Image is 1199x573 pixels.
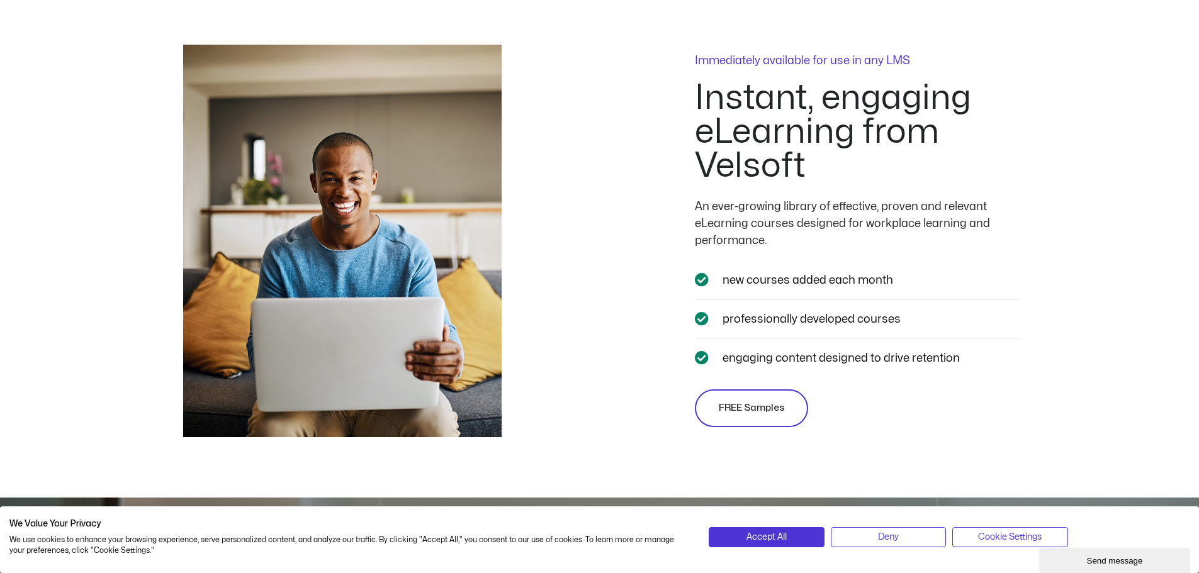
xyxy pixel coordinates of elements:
span: Deny [878,530,899,544]
span: professionally developed courses [719,311,901,328]
h2: Instant, engaging eLearning from Velsoft [695,81,1020,183]
span: FREE Samples [719,401,784,416]
img: Man smiling holding a computer [183,45,502,437]
a: FREE Samples [695,389,808,427]
span: Cookie Settings [978,530,1042,544]
button: Deny all cookies [831,527,946,547]
h2: We Value Your Privacy [9,518,690,530]
span: Accept All [746,530,787,544]
button: Adjust cookie preferences [952,527,1067,547]
p: Immediately available for use in any LMS [695,55,1020,67]
p: We use cookies to enhance your browsing experience, serve personalized content, and analyze our t... [9,535,690,556]
div: An ever-growing library of effective, proven and relevant eLearning courses designed for workplac... [695,198,997,249]
iframe: chat widget [1039,545,1193,573]
span: engaging content designed to drive retention [719,350,960,367]
button: Accept all cookies [709,527,824,547]
span: new courses added each month [719,272,893,289]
